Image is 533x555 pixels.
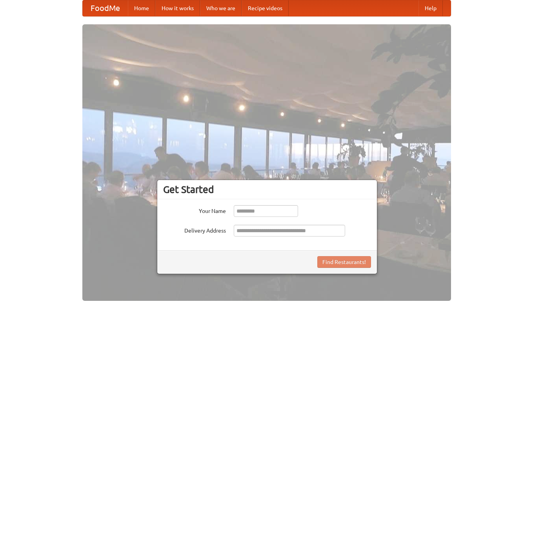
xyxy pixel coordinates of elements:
[418,0,443,16] a: Help
[317,256,371,268] button: Find Restaurants!
[242,0,289,16] a: Recipe videos
[163,205,226,215] label: Your Name
[128,0,155,16] a: Home
[163,184,371,195] h3: Get Started
[155,0,200,16] a: How it works
[200,0,242,16] a: Who we are
[83,0,128,16] a: FoodMe
[163,225,226,235] label: Delivery Address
